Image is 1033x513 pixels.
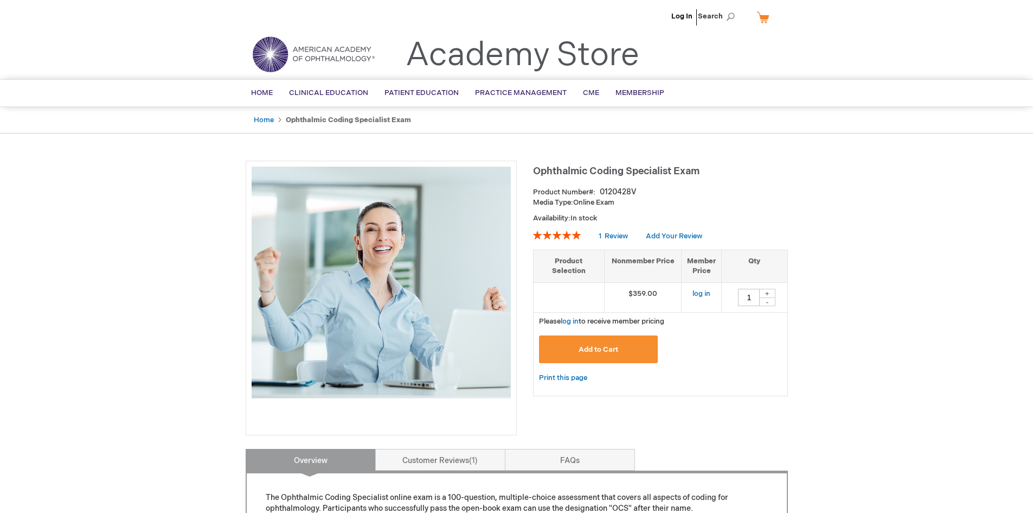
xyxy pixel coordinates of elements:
[246,449,376,471] a: Overview
[505,449,635,471] a: FAQs
[682,250,722,282] th: Member Price
[539,371,587,385] a: Print this page
[406,36,639,75] a: Academy Store
[759,289,775,298] div: +
[533,213,788,224] p: Availability:
[604,250,682,282] th: Nonmember Price
[570,214,597,223] span: In stock
[579,345,618,354] span: Add to Cart
[384,88,459,97] span: Patient Education
[289,88,368,97] span: Clinical Education
[533,188,595,197] strong: Product Number
[254,116,274,124] a: Home
[738,289,760,306] input: Qty
[252,167,511,426] img: Ophthalmic Coding Specialist Exam
[475,88,567,97] span: Practice Management
[671,12,692,21] a: Log In
[583,88,599,97] span: CME
[604,282,682,312] td: $359.00
[469,456,478,465] span: 1
[600,187,636,198] div: 0120428V
[646,232,702,240] a: Add Your Review
[605,232,628,240] span: Review
[533,198,573,207] strong: Media Type:
[533,166,700,177] span: Ophthalmic Coding Specialist Exam
[615,88,664,97] span: Membership
[375,449,505,471] a: Customer Reviews1
[561,317,579,326] a: log in
[539,335,658,363] button: Add to Cart
[759,297,775,306] div: -
[599,232,601,240] span: 1
[599,232,630,240] a: 1 Review
[539,317,664,326] span: Please to receive member pricing
[692,289,710,298] a: log in
[533,231,581,239] div: 100%
[286,116,411,124] strong: Ophthalmic Coding Specialist Exam
[722,250,787,282] th: Qty
[251,88,273,97] span: Home
[534,250,605,282] th: Product Selection
[533,198,788,208] p: Online Exam
[698,5,739,27] span: Search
